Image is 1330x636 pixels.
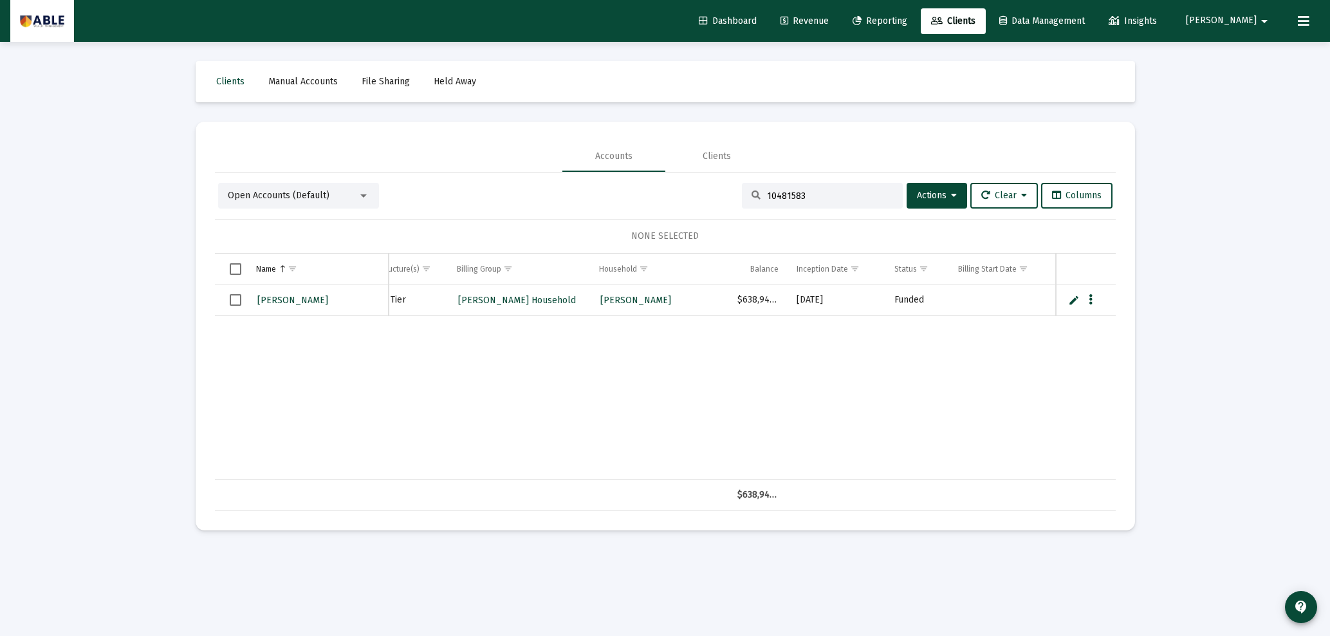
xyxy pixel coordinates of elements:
[247,254,389,285] td: Column Name
[599,291,672,310] a: [PERSON_NAME]
[1019,264,1028,274] span: Show filter options for column 'Billing Start Date'
[728,254,788,285] td: Column Balance
[931,15,975,26] span: Clients
[770,8,839,34] a: Revenue
[970,183,1038,209] button: Clear
[288,264,297,274] span: Show filter options for column 'Name'
[1257,8,1272,34] mat-icon: arrow_drop_down
[750,264,779,274] div: Balance
[958,264,1017,274] div: Billing Start Date
[355,285,448,316] td: 1.00% Tier
[1186,15,1257,26] span: [PERSON_NAME]
[788,285,885,316] td: [DATE]
[907,183,967,209] button: Actions
[894,264,917,274] div: Status
[1068,294,1080,306] a: Edit
[728,285,788,316] td: $638,944.02
[885,254,949,285] td: Column Status
[206,69,255,95] a: Clients
[595,150,633,163] div: Accounts
[457,291,577,310] a: [PERSON_NAME] Household
[228,190,329,201] span: Open Accounts (Default)
[421,264,431,274] span: Show filter options for column 'Fee Structure(s)'
[788,254,885,285] td: Column Inception Date
[268,76,338,87] span: Manual Accounts
[780,15,829,26] span: Revenue
[921,8,986,34] a: Clients
[853,15,907,26] span: Reporting
[688,8,767,34] a: Dashboard
[351,69,420,95] a: File Sharing
[797,264,848,274] div: Inception Date
[949,254,1056,285] td: Column Billing Start Date
[230,263,241,275] div: Select all
[599,264,637,274] div: Household
[894,294,940,306] div: Funded
[458,295,576,306] span: [PERSON_NAME] Household
[639,264,649,274] span: Show filter options for column 'Household'
[216,76,245,87] span: Clients
[434,76,476,87] span: Held Away
[850,264,860,274] span: Show filter options for column 'Inception Date'
[917,190,957,201] span: Actions
[215,254,1116,511] div: Data grid
[423,69,486,95] a: Held Away
[590,254,728,285] td: Column Household
[989,8,1095,34] a: Data Management
[981,190,1027,201] span: Clear
[1098,8,1167,34] a: Insights
[699,15,757,26] span: Dashboard
[225,230,1105,243] div: NONE SELECTED
[703,150,731,163] div: Clients
[230,294,241,306] div: Select row
[258,69,348,95] a: Manual Accounts
[1293,599,1309,615] mat-icon: contact_support
[767,191,893,201] input: Search
[1109,15,1157,26] span: Insights
[600,295,671,306] span: [PERSON_NAME]
[364,264,420,274] div: Fee Structure(s)
[457,264,501,274] div: Billing Group
[448,254,590,285] td: Column Billing Group
[503,264,513,274] span: Show filter options for column 'Billing Group'
[362,76,410,87] span: File Sharing
[256,264,276,274] div: Name
[999,15,1085,26] span: Data Management
[919,264,928,274] span: Show filter options for column 'Status'
[842,8,918,34] a: Reporting
[355,254,448,285] td: Column Fee Structure(s)
[1052,190,1102,201] span: Columns
[1170,8,1288,33] button: [PERSON_NAME]
[257,295,328,306] span: [PERSON_NAME]
[1041,183,1113,209] button: Columns
[256,291,329,310] a: [PERSON_NAME]
[737,489,779,501] div: $638,944.02
[20,8,64,34] img: Dashboard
